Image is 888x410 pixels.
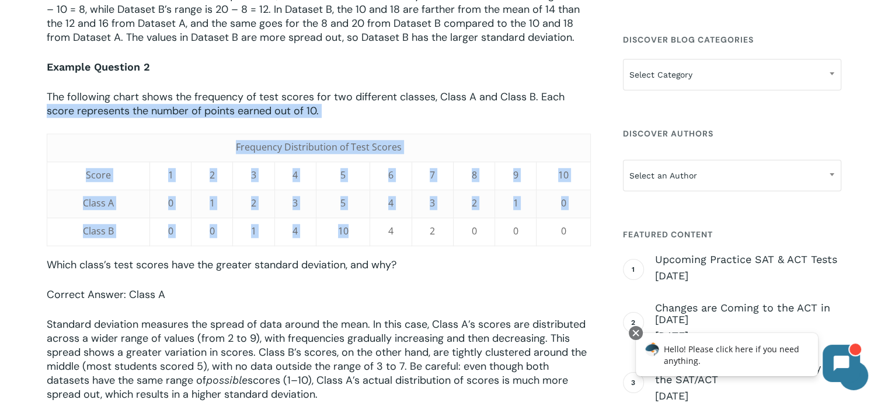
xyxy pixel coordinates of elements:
[624,163,841,188] span: Select an Author
[251,225,256,237] span: 1
[624,62,841,87] span: Select Category
[340,169,346,181] span: 5
[623,29,841,50] h4: Discover Blog Categories
[210,197,215,209] span: 1
[623,224,841,245] h4: Featured Content
[168,225,173,237] span: 0
[623,123,841,144] h4: Discover Authors
[168,197,173,209] span: 0
[472,197,477,209] span: 2
[47,288,165,302] span: Correct Answer: Class A
[340,197,346,209] span: 5
[47,258,396,272] span: Which class’s test scores have the greater standard deviation, and why?
[655,302,841,325] span: Changes are Coming to the ACT in [DATE]
[513,225,518,237] span: 0
[292,197,298,209] span: 3
[472,169,477,181] span: 8
[623,59,841,90] span: Select Category
[251,169,256,181] span: 3
[558,169,569,181] span: 10
[388,169,393,181] span: 6
[655,302,841,343] a: Changes are Coming to the ACT in [DATE] [DATE]
[430,197,435,209] span: 3
[210,169,215,181] span: 2
[388,225,393,237] span: 4
[47,90,565,118] span: The following chart shows the frequency of test scores for two different classes, Class A and Cla...
[513,197,518,209] span: 1
[168,169,173,181] span: 1
[388,197,393,209] span: 4
[47,373,568,401] span: scores (1–10), Class A’s actual distribution of scores is much more spread out, which results in ...
[338,225,349,237] span: 10
[206,374,248,386] span: possible
[210,225,215,237] span: 0
[561,197,566,209] span: 0
[624,324,872,394] iframe: Chatbot
[47,317,587,387] span: Standard deviation measures the spread of data around the mean. In this case, Class A’s scores ar...
[292,225,298,237] span: 4
[513,169,518,181] span: 9
[623,160,841,191] span: Select an Author
[236,141,402,153] span: Frequency Distribution of Test Scores
[655,254,841,283] a: Upcoming Practice SAT & ACT Tests [DATE]
[472,225,477,237] span: 0
[561,225,566,237] span: 0
[430,225,435,237] span: 2
[83,197,114,209] span: Class A
[86,169,111,181] span: Score
[83,225,114,237] span: Class B
[430,169,435,181] span: 7
[655,389,841,403] span: [DATE]
[251,197,256,209] span: 2
[47,61,150,73] b: Example Question 2
[655,269,841,283] span: [DATE]
[655,254,841,265] span: Upcoming Practice SAT & ACT Tests
[292,169,298,181] span: 4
